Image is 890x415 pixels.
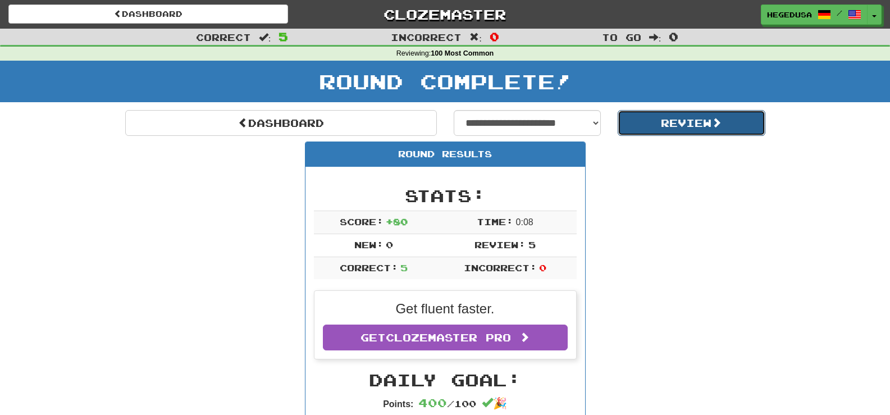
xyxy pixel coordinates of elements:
p: Get fluent faster. [323,299,568,318]
span: Correct: [340,262,398,273]
h2: Stats: [314,186,577,205]
span: Incorrect [391,31,462,43]
span: 0 [539,262,546,273]
a: Dashboard [8,4,288,24]
span: Time: [477,216,513,227]
span: 0 [669,30,678,43]
span: + 80 [386,216,408,227]
span: : [649,33,661,42]
span: 0 [490,30,499,43]
span: Clozemaster Pro [386,331,511,344]
div: Round Results [305,142,585,167]
button: Review [618,110,765,136]
span: / 100 [418,398,476,409]
span: 5 [279,30,288,43]
span: To go [602,31,641,43]
a: GetClozemaster Pro [323,325,568,350]
span: / [837,9,842,17]
strong: 100 Most Common [431,49,494,57]
h2: Daily Goal: [314,371,577,389]
span: 5 [528,239,536,250]
span: 0 : 0 8 [516,217,533,227]
strong: Points: [383,399,413,409]
span: 🎉 [482,397,507,409]
a: HegedusA / [761,4,868,25]
span: HegedusA [767,10,812,20]
span: Correct [196,31,251,43]
span: 5 [400,262,408,273]
span: Score: [340,216,384,227]
a: Clozemaster [305,4,585,24]
h1: Round Complete! [4,70,886,93]
a: Dashboard [125,110,437,136]
span: 0 [386,239,393,250]
span: : [259,33,271,42]
span: : [469,33,482,42]
span: New: [354,239,384,250]
span: Review: [474,239,526,250]
span: 400 [418,396,447,409]
span: Incorrect: [464,262,537,273]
